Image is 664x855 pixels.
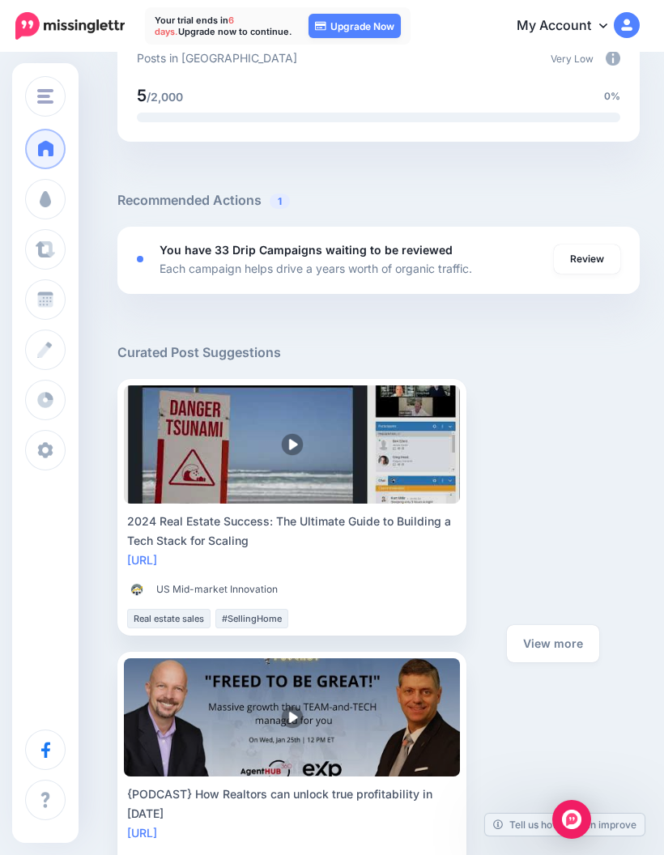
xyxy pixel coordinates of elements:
span: 6 days. [155,15,234,37]
img: play-circle-overlay.png [281,433,304,456]
span: 1 [270,194,290,209]
p: Your trial ends in Upgrade now to continue. [155,15,292,37]
img: Missinglettr [15,12,125,40]
a: Upgrade Now [309,14,401,38]
a: View more [507,625,599,662]
div: {PODCAST} How Realtors can unlock true profitability in [DATE] [127,785,457,823]
span: 5 [137,86,147,105]
img: menu.png [37,89,53,104]
li: #SellingHome [215,609,288,628]
p: Posts in [GEOGRAPHIC_DATA] [137,49,297,67]
a: My Account [500,6,640,46]
b: You have 33 Drip Campaigns waiting to be reviewed [160,243,453,257]
h5: Recommended Actions [117,190,640,211]
img: info-circle-grey.png [606,51,620,66]
a: Review [554,245,620,274]
li: Real estate sales [127,609,211,628]
img: SVDYJVRK7A0850ZGVG9FHE3AYLJRPQ64_thumb.png [127,580,147,599]
div: 2024 Real Estate Success: The Ultimate Guide to Building a Tech Stack for Scaling [127,512,457,551]
div: Open Intercom Messenger [552,800,591,839]
span: Very Low [551,53,594,65]
span: /2,000 [147,90,183,104]
span: 0% [604,88,620,104]
img: play-circle-overlay.png [281,706,304,729]
a: [URL] [127,826,157,840]
a: Tell us how we can improve [485,814,645,836]
div: <div class='status-dot small red margin-right'></div>Error [137,256,143,262]
p: Each campaign helps drive a years worth of organic traffic. [160,259,472,278]
h5: Curated Post Suggestions [117,342,640,363]
a: [URL] [127,553,157,567]
span: US Mid-market Innovation [156,581,278,598]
